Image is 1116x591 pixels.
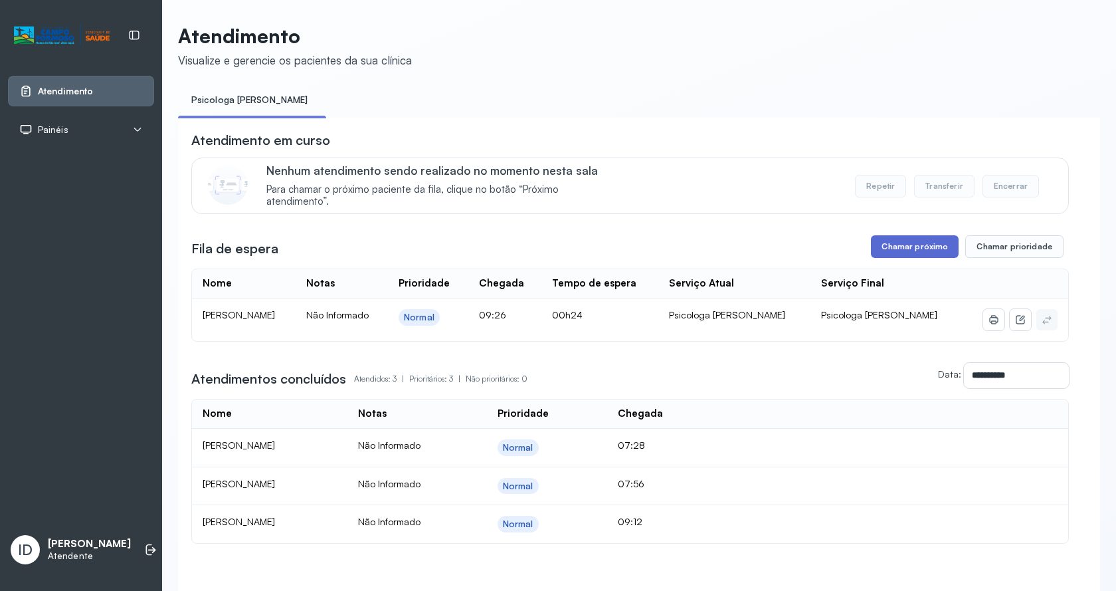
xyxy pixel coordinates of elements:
span: 09:12 [618,516,642,527]
span: 09:26 [479,309,506,320]
button: Repetir [855,175,906,197]
p: Não prioritários: 0 [466,370,527,388]
span: Não Informado [306,309,369,320]
h3: Atendimento em curso [191,131,330,150]
div: Normal [503,481,533,492]
button: Transferir [914,175,975,197]
div: Psicologa [PERSON_NAME] [669,309,800,321]
button: Chamar prioridade [965,235,1064,258]
p: Atendidos: 3 [354,370,409,388]
div: Tempo de espera [552,277,636,290]
div: Prioridade [399,277,450,290]
img: Logotipo do estabelecimento [14,25,110,47]
a: Psicologa [PERSON_NAME] [178,89,321,111]
span: [PERSON_NAME] [203,478,275,489]
button: Chamar próximo [871,235,959,258]
span: [PERSON_NAME] [203,516,275,527]
span: 07:28 [618,439,645,451]
span: Atendimento [38,86,93,97]
p: [PERSON_NAME] [48,538,131,550]
div: Normal [503,519,533,530]
div: Chegada [479,277,524,290]
div: Nome [203,277,232,290]
span: Psicologa [PERSON_NAME] [821,309,937,320]
div: Prioridade [498,408,549,420]
span: Não Informado [358,478,420,489]
p: Atendente [48,550,131,562]
span: | [458,374,460,384]
p: Nenhum atendimento sendo realizado no momento nesta sala [266,164,618,177]
a: Atendimento [19,84,143,98]
div: Serviço Final [821,277,884,290]
div: Serviço Atual [669,277,734,290]
button: Encerrar [982,175,1039,197]
p: Atendimento [178,24,412,48]
span: Para chamar o próximo paciente da fila, clique no botão “Próximo atendimento”. [266,183,618,209]
h3: Fila de espera [191,239,278,258]
span: Painéis [38,124,68,136]
div: Visualize e gerencie os pacientes da sua clínica [178,53,412,67]
div: Notas [306,277,335,290]
span: | [402,374,404,384]
span: 07:56 [618,478,644,489]
div: Normal [404,312,434,323]
div: Normal [503,442,533,453]
span: [PERSON_NAME] [203,309,275,320]
img: Imagem de CalloutCard [208,165,248,205]
span: Não Informado [358,516,420,527]
span: 00h24 [552,309,583,320]
div: Notas [358,408,387,420]
label: Data: [938,368,961,380]
h3: Atendimentos concluídos [191,370,346,388]
span: [PERSON_NAME] [203,439,275,451]
div: Nome [203,408,232,420]
div: Chegada [618,408,663,420]
span: Não Informado [358,439,420,451]
p: Prioritários: 3 [409,370,466,388]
